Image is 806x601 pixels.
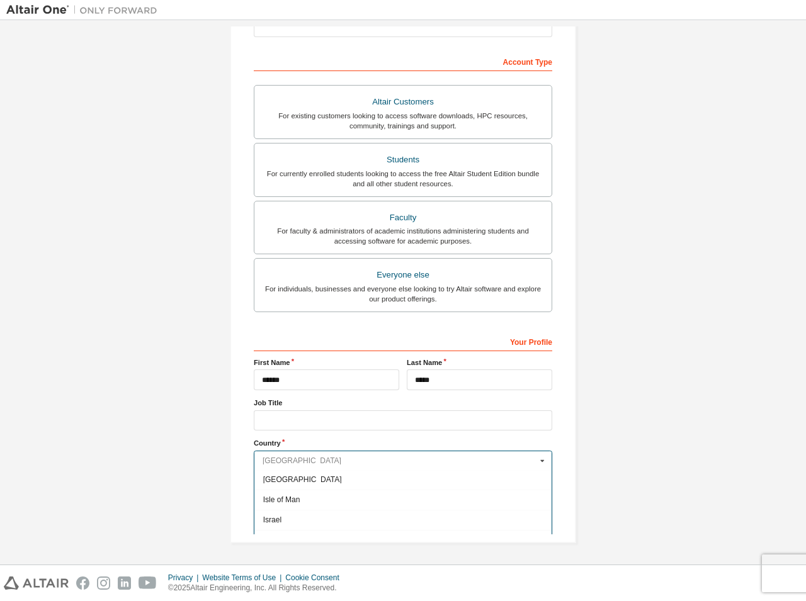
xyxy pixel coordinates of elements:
[263,496,543,503] span: Isle of Man
[76,576,89,590] img: facebook.svg
[254,331,552,351] div: Your Profile
[4,576,69,590] img: altair_logo.svg
[6,4,164,16] img: Altair One
[168,573,202,583] div: Privacy
[254,357,399,368] label: First Name
[254,398,552,408] label: Job Title
[262,151,544,169] div: Students
[139,576,157,590] img: youtube.svg
[262,226,544,246] div: For faculty & administrators of academic institutions administering students and accessing softwa...
[262,93,544,111] div: Altair Customers
[254,438,552,448] label: Country
[254,51,552,71] div: Account Type
[168,583,347,593] p: © 2025 Altair Engineering, Inc. All Rights Reserved.
[202,573,285,583] div: Website Terms of Use
[262,266,544,284] div: Everyone else
[118,576,131,590] img: linkedin.svg
[262,111,544,131] div: For existing customers looking to access software downloads, HPC resources, community, trainings ...
[407,357,552,368] label: Last Name
[262,209,544,227] div: Faculty
[97,576,110,590] img: instagram.svg
[285,573,346,583] div: Cookie Consent
[262,169,544,189] div: For currently enrolled students looking to access the free Altair Student Edition bundle and all ...
[263,516,543,524] span: Israel
[262,284,544,304] div: For individuals, businesses and everyone else looking to try Altair software and explore our prod...
[263,476,543,483] span: [GEOGRAPHIC_DATA]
